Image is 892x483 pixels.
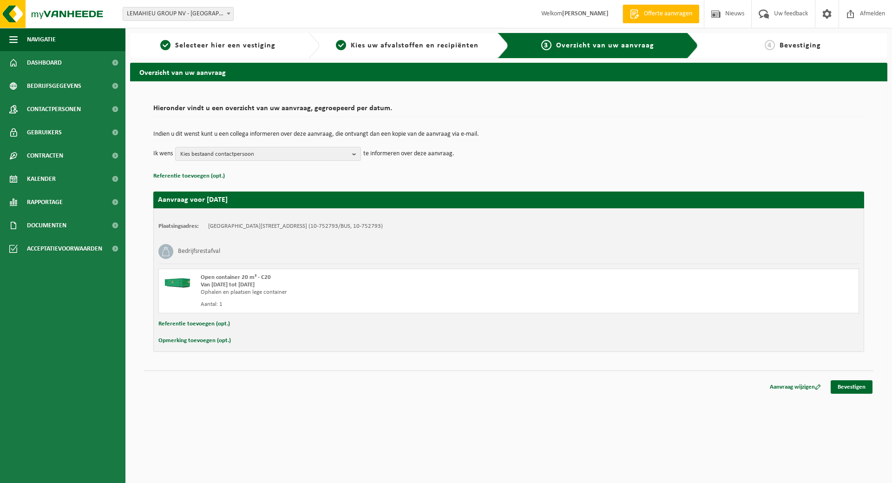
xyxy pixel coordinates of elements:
p: Indien u dit wenst kunt u een collega informeren over deze aanvraag, die ontvangt dan een kopie v... [153,131,864,138]
div: Aantal: 1 [201,301,546,308]
button: Referentie toevoegen (opt.) [158,318,230,330]
span: Bevestiging [780,42,821,49]
span: Contactpersonen [27,98,81,121]
a: 1Selecteer hier een vestiging [135,40,301,51]
span: Kalender [27,167,56,191]
span: Acceptatievoorwaarden [27,237,102,260]
p: Ik wens [153,147,173,161]
span: Overzicht van uw aanvraag [556,42,654,49]
strong: Aanvraag voor [DATE] [158,196,228,204]
a: Offerte aanvragen [623,5,699,23]
span: Documenten [27,214,66,237]
strong: Van [DATE] tot [DATE] [201,282,255,288]
td: [GEOGRAPHIC_DATA][STREET_ADDRESS] (10-752793/BUS, 10-752793) [208,223,383,230]
img: HK-XC-20-GN-00.png [164,274,191,288]
span: 4 [765,40,775,50]
button: Kies bestaand contactpersoon [175,147,361,161]
span: Offerte aanvragen [642,9,695,19]
h3: Bedrijfsrestafval [178,244,220,259]
span: 3 [541,40,551,50]
span: LEMAHIEU GROUP NV - GENT [123,7,234,21]
strong: Plaatsingsadres: [158,223,199,229]
h2: Hieronder vindt u een overzicht van uw aanvraag, gegroepeerd per datum. [153,105,864,117]
span: Kies bestaand contactpersoon [180,147,348,161]
div: Ophalen en plaatsen lege container [201,289,546,296]
span: 1 [160,40,171,50]
span: Open container 20 m³ - C20 [201,274,271,280]
span: Bedrijfsgegevens [27,74,81,98]
span: Navigatie [27,28,56,51]
strong: [PERSON_NAME] [562,10,609,17]
h2: Overzicht van uw aanvraag [130,63,887,81]
span: Gebruikers [27,121,62,144]
span: Contracten [27,144,63,167]
a: Bevestigen [831,380,872,394]
span: LEMAHIEU GROUP NV - GENT [123,7,233,20]
span: Rapportage [27,191,63,214]
span: Selecteer hier een vestiging [175,42,275,49]
button: Referentie toevoegen (opt.) [153,170,225,182]
p: te informeren over deze aanvraag. [363,147,454,161]
span: Dashboard [27,51,62,74]
a: 2Kies uw afvalstoffen en recipiënten [324,40,491,51]
button: Opmerking toevoegen (opt.) [158,335,231,347]
a: Aanvraag wijzigen [763,380,828,394]
span: 2 [336,40,346,50]
span: Kies uw afvalstoffen en recipiënten [351,42,479,49]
